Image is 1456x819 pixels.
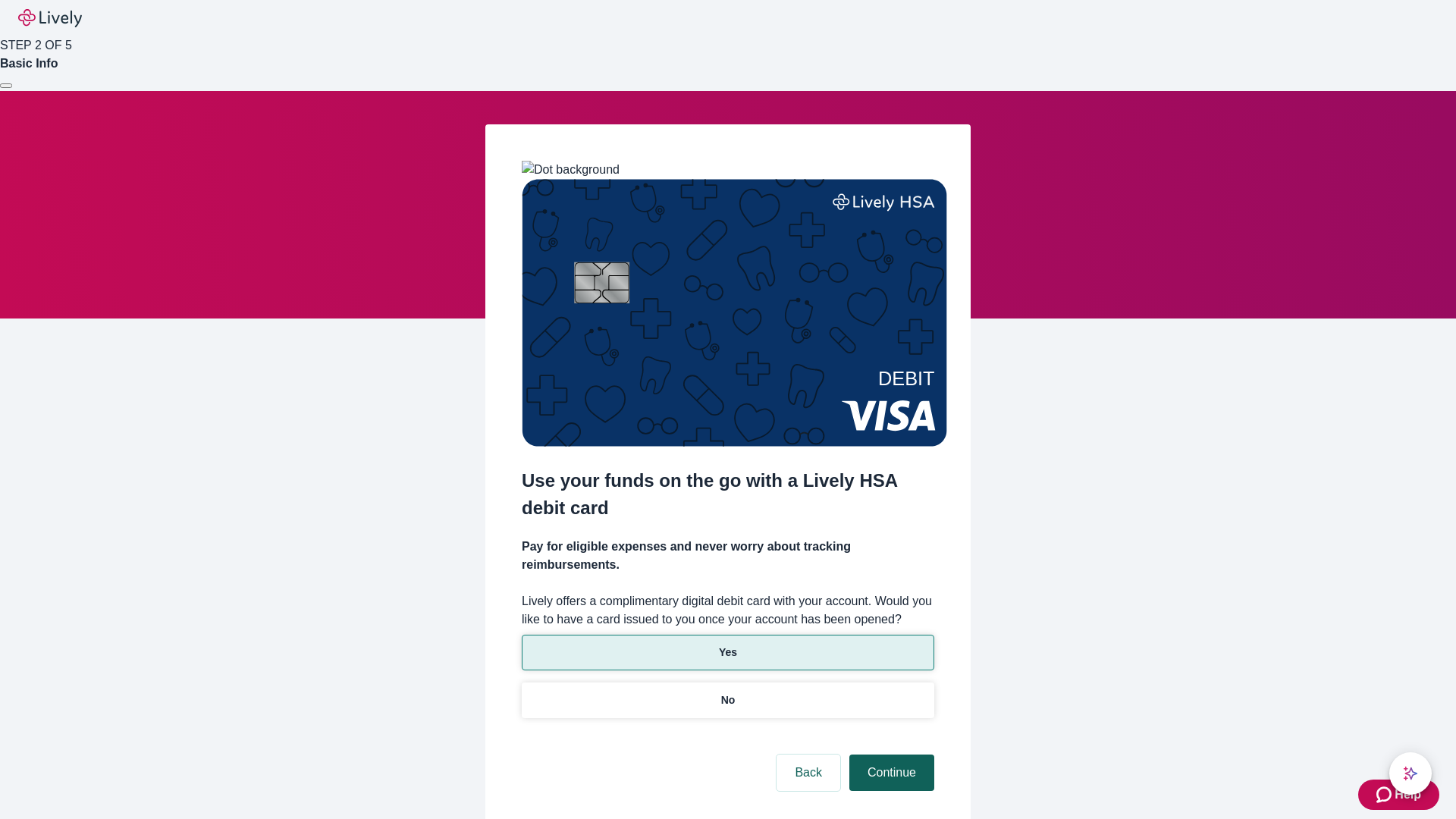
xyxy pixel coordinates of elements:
button: No [522,682,934,718]
label: Lively offers a complimentary digital debit card with your account. Would you like to have a card... [522,592,934,629]
span: Help [1395,786,1421,804]
button: Continue [849,755,934,791]
img: Lively [18,9,82,27]
p: No [721,692,736,708]
svg: Lively AI Assistant [1403,766,1418,781]
button: Zendesk support iconHelp [1358,780,1439,810]
button: Back [777,755,840,791]
img: Dot background [522,161,620,179]
button: Yes [522,635,934,670]
svg: Zendesk support icon [1376,786,1395,804]
p: Yes [719,645,737,661]
h4: Pay for eligible expenses and never worry about tracking reimbursements. [522,538,934,574]
img: Debit card [522,179,947,447]
button: chat [1389,752,1432,795]
h2: Use your funds on the go with a Lively HSA debit card [522,467,934,522]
